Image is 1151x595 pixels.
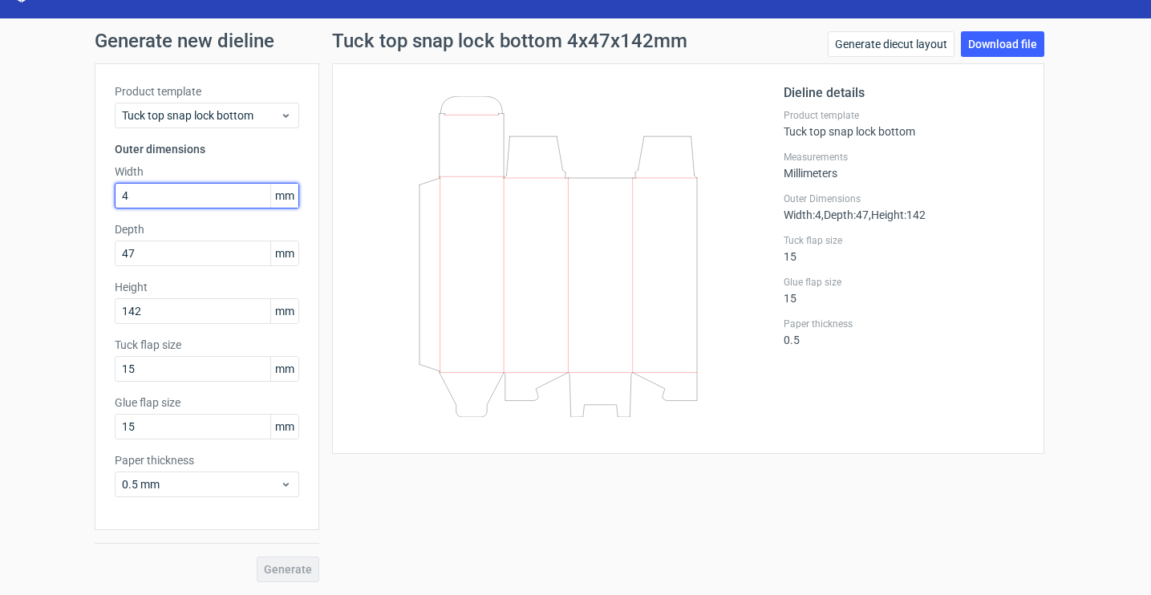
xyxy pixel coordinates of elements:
[784,276,1024,289] label: Glue flap size
[270,184,298,208] span: mm
[115,141,299,157] h3: Outer dimensions
[115,337,299,353] label: Tuck flap size
[784,109,1024,122] label: Product template
[784,318,1024,346] div: 0.5
[961,31,1044,57] a: Download file
[784,234,1024,247] label: Tuck flap size
[784,276,1024,305] div: 15
[784,151,1024,164] label: Measurements
[115,395,299,411] label: Glue flap size
[784,318,1024,330] label: Paper thickness
[784,109,1024,138] div: Tuck top snap lock bottom
[270,357,298,381] span: mm
[784,151,1024,180] div: Millimeters
[115,452,299,468] label: Paper thickness
[122,107,280,123] span: Tuck top snap lock bottom
[270,415,298,439] span: mm
[95,31,1057,51] h1: Generate new dieline
[821,208,869,221] span: , Depth : 47
[270,299,298,323] span: mm
[869,208,926,221] span: , Height : 142
[784,192,1024,205] label: Outer Dimensions
[784,208,821,221] span: Width : 4
[115,279,299,295] label: Height
[115,164,299,180] label: Width
[270,241,298,265] span: mm
[784,234,1024,263] div: 15
[115,221,299,237] label: Depth
[784,83,1024,103] h2: Dieline details
[332,31,687,51] h1: Tuck top snap lock bottom 4x47x142mm
[828,31,954,57] a: Generate diecut layout
[115,83,299,99] label: Product template
[122,476,280,492] span: 0.5 mm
